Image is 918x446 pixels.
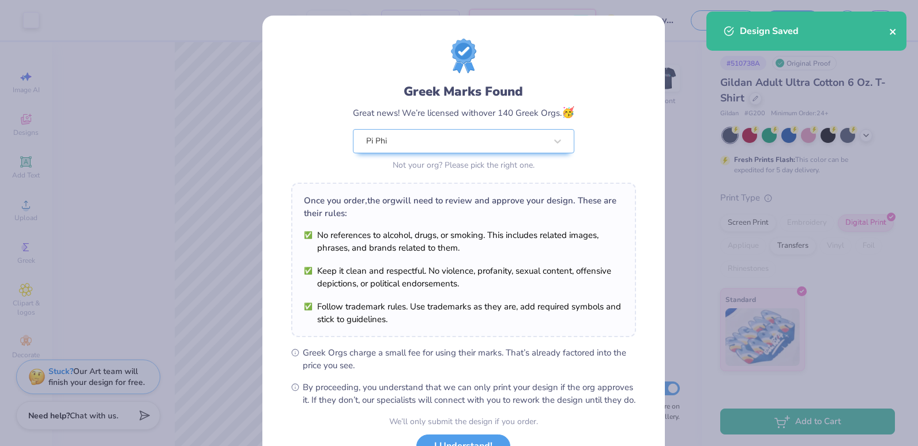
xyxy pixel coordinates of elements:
div: Design Saved [740,24,889,38]
img: license-marks-badge.png [451,39,476,73]
li: Follow trademark rules. Use trademarks as they are, add required symbols and stick to guidelines. [304,300,623,326]
div: Not your org? Please pick the right one. [353,159,574,171]
div: Great news! We’re licensed with over 140 Greek Orgs. [353,105,574,120]
button: close [889,24,897,38]
div: We’ll only submit the design if you order. [389,415,538,428]
li: Keep it clean and respectful. No violence, profanity, sexual content, offensive depictions, or po... [304,264,623,290]
span: By proceeding, you understand that we can only print your design if the org approves it. If they ... [303,381,636,406]
span: 🥳 [562,105,574,119]
li: No references to alcohol, drugs, or smoking. This includes related images, phrases, and brands re... [304,229,623,254]
div: Once you order, the org will need to review and approve your design. These are their rules: [304,194,623,220]
span: Greek Orgs charge a small fee for using their marks. That’s already factored into the price you see. [303,346,636,372]
div: Greek Marks Found [353,82,574,101]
